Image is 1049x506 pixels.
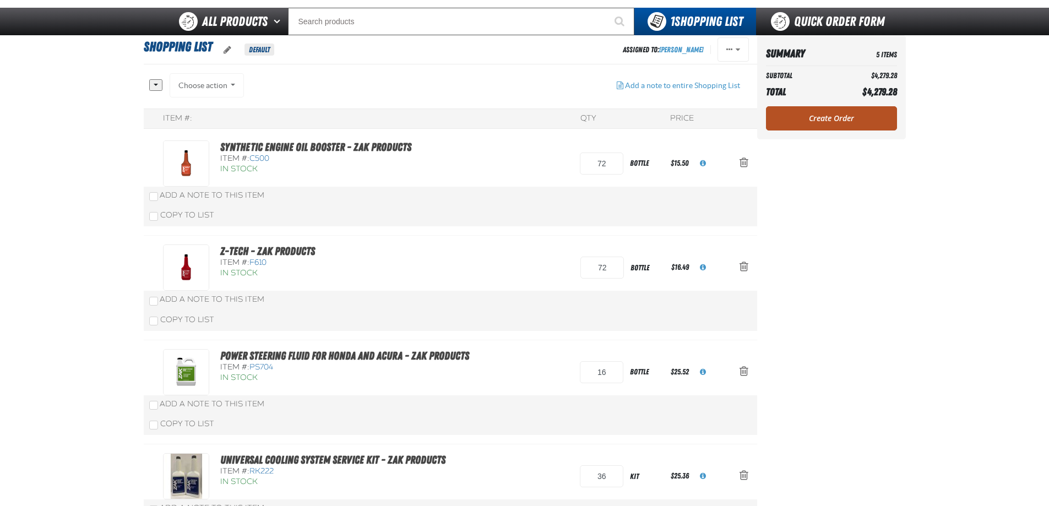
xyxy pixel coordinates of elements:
label: Copy To List [149,419,214,428]
span: All Products [202,12,268,31]
input: Product Quantity [580,257,624,279]
td: 5 Items [835,44,897,63]
div: Item #: [220,362,469,373]
div: Item #: [220,466,445,477]
button: Action Remove Universal Cooling System Service Kit - ZAK Products from Shopping List [731,464,757,488]
th: Subtotal [766,68,835,83]
a: Universal Cooling System Service Kit - ZAK Products [220,453,445,466]
button: Open All Products pages [270,8,288,35]
button: View All Prices for F610 [691,255,715,280]
a: Quick Order Form [756,8,905,35]
div: kit [623,464,668,489]
div: Assigned To: [623,42,704,57]
td: $4,279.28 [835,68,897,83]
div: bottle [624,255,669,280]
span: Add a Note to This Item [160,399,264,409]
span: Shopping List [670,14,743,29]
button: You have 1 Shopping List. Open to view details [634,8,756,35]
input: Add a Note to This Item [149,192,158,201]
input: Add a Note to This Item [149,297,158,306]
span: Shopping List [144,39,212,55]
button: Start Searching [607,8,634,35]
span: PS704 [249,362,273,372]
button: oro.shoppinglist.label.edit.tooltip [215,38,240,62]
span: $4,279.28 [862,86,897,97]
strong: 1 [670,14,675,29]
div: Item #: [220,258,428,268]
input: Product Quantity [580,361,623,383]
input: Copy To List [149,421,158,429]
span: $25.52 [671,367,689,376]
th: Total [766,83,835,101]
input: Copy To List [149,317,158,325]
div: QTY [580,113,596,124]
div: In Stock [220,373,469,383]
div: Item #: [163,113,192,124]
div: In Stock [220,164,428,175]
span: F610 [249,258,267,267]
div: In Stock [220,268,428,279]
div: Price [670,113,694,124]
span: Add a Note to This Item [160,295,264,304]
input: Copy To List [149,212,158,221]
button: Action Remove Z-Tech - ZAK Products from Shopping List [731,255,757,280]
span: $25.36 [671,471,689,480]
span: Default [244,43,274,56]
button: Add a note to entire Shopping List [608,73,749,97]
input: Product Quantity [580,465,623,487]
span: Add a Note to This Item [160,191,264,200]
label: Copy To List [149,210,214,220]
th: Summary [766,44,835,63]
a: Z-Tech - ZAK Products [220,244,315,258]
a: Create Order [766,106,897,130]
button: View All Prices for RK222 [691,464,715,488]
button: View All Prices for C500 [691,151,715,176]
button: View All Prices for PS704 [691,360,715,384]
div: bottle [623,360,668,384]
button: Action Remove Power Steering Fluid for Honda and Acura - ZAK Products from Shopping List [731,360,757,384]
a: Power Steering Fluid for Honda and Acura - ZAK Products [220,349,469,362]
button: Actions of Shopping List [718,37,749,62]
input: Product Quantity [580,153,623,175]
a: Synthetic Engine Oil Booster - ZAK Products [220,140,411,154]
label: Copy To List [149,315,214,324]
input: Search [288,8,634,35]
span: $15.50 [671,159,689,167]
div: In Stock [220,477,445,487]
button: Action Remove Synthetic Engine Oil Booster - ZAK Products from Shopping List [731,151,757,176]
span: C500 [249,154,269,163]
span: RK222 [249,466,274,476]
div: Item #: [220,154,428,164]
span: $16.49 [671,263,689,271]
a: [PERSON_NAME] [659,45,704,54]
div: bottle [623,151,668,176]
input: Add a Note to This Item [149,401,158,410]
